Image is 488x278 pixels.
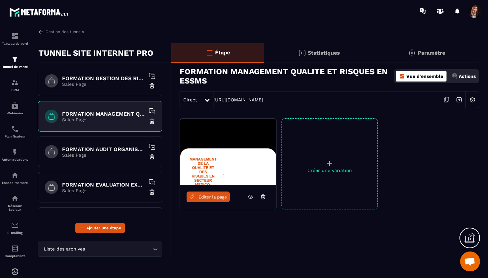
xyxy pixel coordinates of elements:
[9,6,69,18] img: logo
[418,50,445,56] p: Paramètre
[2,158,28,161] p: Automatisations
[62,111,145,117] h6: FORMATION MANAGEMENT QUALITE ET RISQUES EN ESSMS
[282,168,377,173] p: Créer une variation
[205,49,213,57] img: bars-o.4a397970.svg
[466,93,479,106] img: setting-w.858f3a88.svg
[2,181,28,185] p: Espace membre
[2,254,28,258] p: Comptabilité
[459,74,476,79] p: Actions
[62,82,145,87] p: Sales Page
[298,49,306,57] img: stats.20deebd0.svg
[180,119,276,185] img: image
[11,102,19,110] img: automations
[149,153,155,160] img: trash
[2,216,28,240] a: emailemailE-mailing
[213,97,263,102] a: [URL][DOMAIN_NAME]
[62,75,145,82] h6: FORMATION GESTION DES RISQUES EN SANTE
[2,120,28,143] a: schedulerschedulerPlanificateur
[11,55,19,63] img: formation
[11,148,19,156] img: automations
[2,97,28,120] a: automationsautomationsWebinaire
[308,50,340,56] p: Statistiques
[2,231,28,235] p: E-mailing
[62,188,145,193] p: Sales Page
[86,225,121,231] span: Ajouter une étape
[11,195,19,202] img: social-network
[86,246,151,253] input: Search for option
[180,67,394,85] h3: FORMATION MANAGEMENT QUALITE ET RISQUES EN ESSMS
[38,29,44,35] img: arrow
[215,49,230,56] p: Étape
[11,32,19,40] img: formation
[62,182,145,188] h6: FORMATION EVALUATION EXTERNE HAS
[183,97,197,102] span: Direct
[2,42,28,45] p: Tableau de bord
[2,135,28,138] p: Planificateur
[149,189,155,195] img: trash
[2,74,28,97] a: formationformationCRM
[2,88,28,92] p: CRM
[39,46,153,60] p: TUNNEL SITE INTERNET PRO
[149,118,155,125] img: trash
[62,117,145,122] p: Sales Page
[42,246,86,253] span: Liste des archives
[2,204,28,211] p: Réseaux Sociaux
[2,50,28,74] a: formationformationTunnel de vente
[199,195,227,199] span: Éditer la page
[2,27,28,50] a: formationformationTableau de bord
[149,83,155,89] img: trash
[451,73,457,79] img: actions.d6e523a2.png
[2,166,28,190] a: automationsautomationsEspace membre
[75,223,125,233] button: Ajouter une étape
[460,251,480,271] a: Ouvrir le chat
[62,146,145,152] h6: FORMATION AUDIT ORGANISATIONNEL EN ESSMS
[408,49,416,57] img: setting-gr.5f69749f.svg
[38,29,84,35] a: Gestion des tunnels
[2,111,28,115] p: Webinaire
[11,125,19,133] img: scheduler
[62,152,145,158] p: Sales Page
[11,268,19,276] img: automations
[399,73,405,79] img: dashboard-orange.40269519.svg
[282,158,377,168] p: +
[11,245,19,252] img: accountant
[187,192,230,202] a: Éditer la page
[406,74,443,79] p: Vue d'ensemble
[11,221,19,229] img: email
[2,190,28,216] a: social-networksocial-networkRéseaux Sociaux
[453,93,465,106] img: arrow-next.bcc2205e.svg
[11,79,19,86] img: formation
[38,242,162,257] div: Search for option
[11,171,19,179] img: automations
[2,143,28,166] a: automationsautomationsAutomatisations
[2,240,28,263] a: accountantaccountantComptabilité
[2,65,28,69] p: Tunnel de vente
